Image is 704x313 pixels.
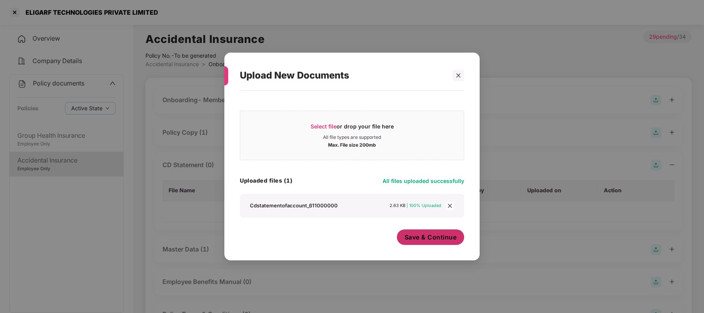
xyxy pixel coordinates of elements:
[407,203,441,208] span: | 100% Uploaded
[405,233,457,241] span: Save & Continue
[311,123,394,134] div: or drop your file here
[397,229,465,245] button: Save & Continue
[240,177,292,185] h4: Uploaded files (1)
[328,140,376,148] div: Max. File size 200mb
[383,178,464,184] span: All files uploaded successfully
[446,202,454,210] span: close
[456,73,461,78] span: close
[323,134,381,140] div: All file types are supported
[240,60,446,91] div: Upload New Documents
[311,123,337,130] span: Select file
[390,203,405,208] span: 2.63 KB
[240,117,464,154] span: Select fileor drop your file hereAll file types are supportedMax. File size 200mb
[250,202,338,209] div: Cdstatementofaccount_611000000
